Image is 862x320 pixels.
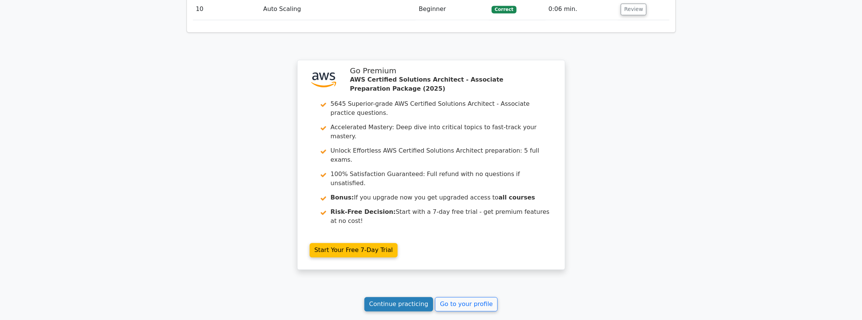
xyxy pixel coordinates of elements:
a: Start Your Free 7-Day Trial [310,243,398,257]
a: Continue practicing [364,297,433,311]
button: Review [621,3,646,15]
a: Go to your profile [435,297,498,311]
span: Correct [492,6,516,13]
